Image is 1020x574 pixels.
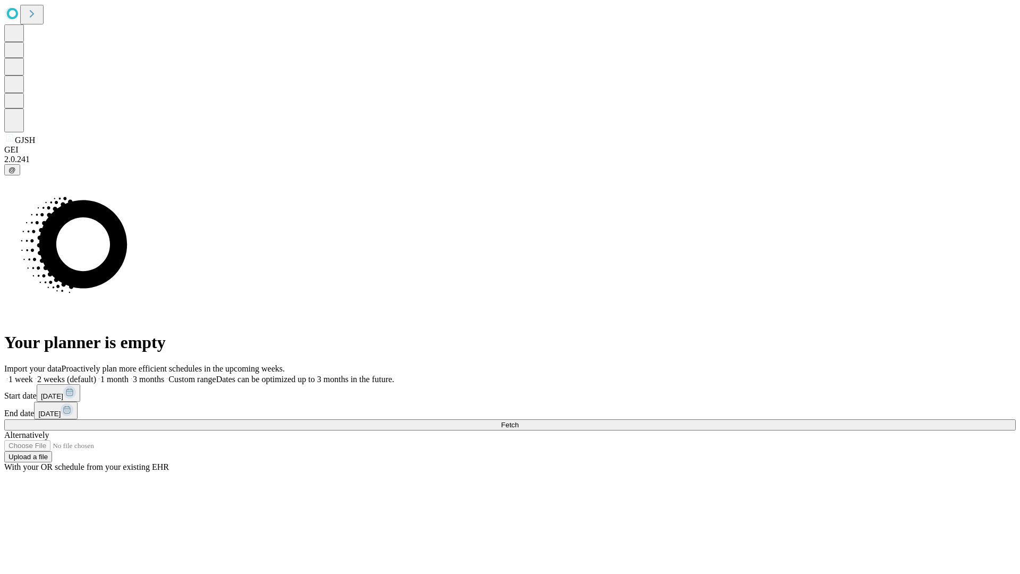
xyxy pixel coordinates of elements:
span: 1 month [100,375,129,384]
span: GJSH [15,136,35,145]
span: @ [8,166,16,174]
span: Custom range [168,375,216,384]
div: Start date [4,384,1016,402]
button: Upload a file [4,451,52,462]
span: Fetch [501,421,518,429]
h1: Your planner is empty [4,333,1016,352]
span: 1 week [8,375,33,384]
button: [DATE] [37,384,80,402]
button: @ [4,164,20,175]
span: Dates can be optimized up to 3 months in the future. [216,375,394,384]
span: [DATE] [41,392,63,400]
span: 3 months [133,375,164,384]
div: 2.0.241 [4,155,1016,164]
div: GEI [4,145,1016,155]
span: Alternatively [4,430,49,440]
button: [DATE] [34,402,78,419]
button: Fetch [4,419,1016,430]
span: 2 weeks (default) [37,375,96,384]
span: With your OR schedule from your existing EHR [4,462,169,471]
span: Proactively plan more efficient schedules in the upcoming weeks. [62,364,285,373]
span: Import your data [4,364,62,373]
div: End date [4,402,1016,419]
span: [DATE] [38,410,61,418]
